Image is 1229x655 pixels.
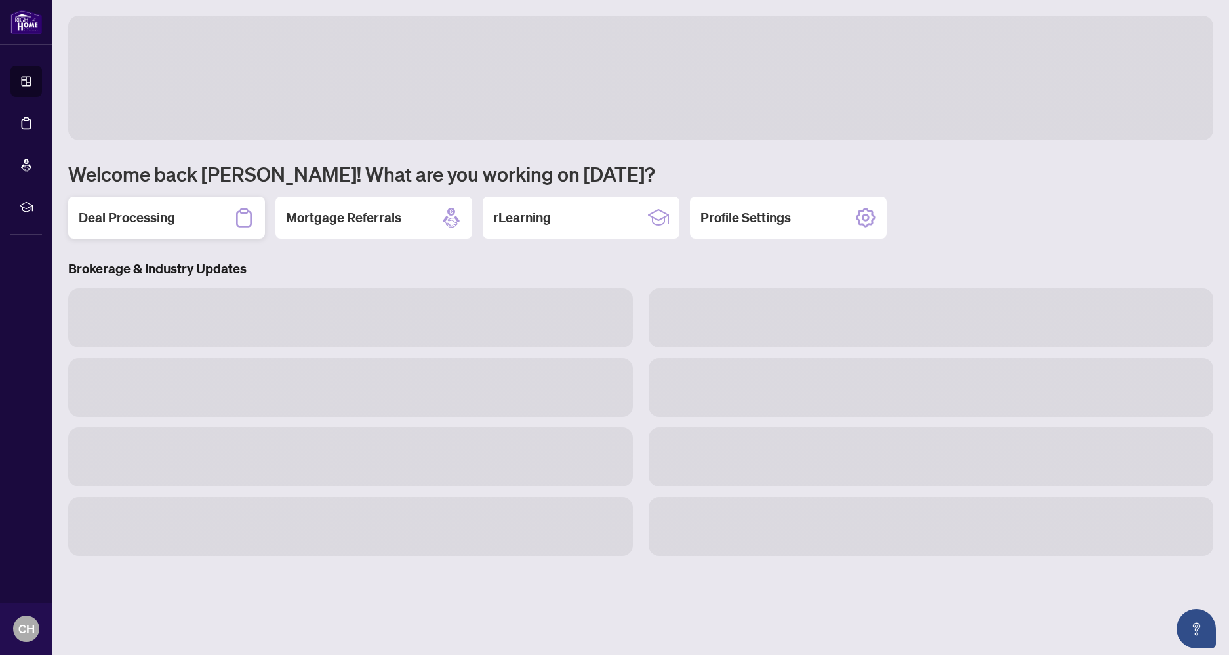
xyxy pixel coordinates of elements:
[79,208,175,227] h2: Deal Processing
[68,161,1213,186] h1: Welcome back [PERSON_NAME]! What are you working on [DATE]?
[10,10,42,34] img: logo
[18,620,35,638] span: CH
[493,208,551,227] h2: rLearning
[700,208,791,227] h2: Profile Settings
[286,208,401,227] h2: Mortgage Referrals
[1177,609,1216,648] button: Open asap
[68,260,1213,278] h3: Brokerage & Industry Updates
